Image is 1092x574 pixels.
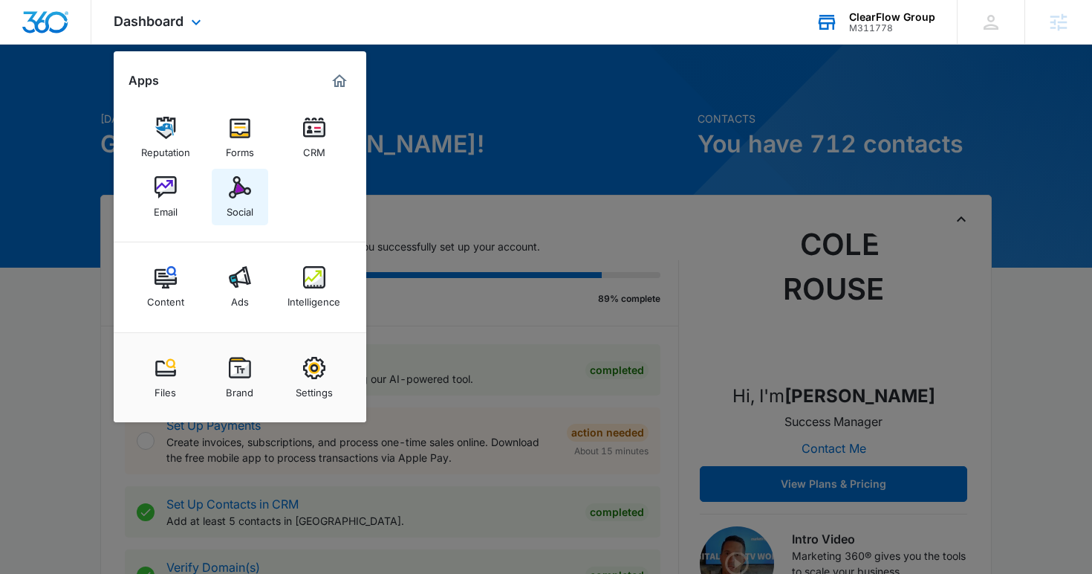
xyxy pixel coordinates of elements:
[303,139,325,158] div: CRM
[849,23,935,33] div: account id
[849,11,935,23] div: account name
[155,379,176,399] div: Files
[137,259,194,315] a: Content
[212,349,268,406] a: Brand
[141,139,190,158] div: Reputation
[286,259,342,315] a: Intelligence
[328,69,351,93] a: Marketing 360® Dashboard
[154,199,178,218] div: Email
[231,288,249,308] div: Ads
[137,349,194,406] a: Files
[212,169,268,225] a: Social
[226,379,253,399] div: Brand
[147,288,184,308] div: Content
[137,169,194,225] a: Email
[296,379,333,399] div: Settings
[226,139,254,158] div: Forms
[212,109,268,166] a: Forms
[286,349,342,406] a: Settings
[137,109,194,166] a: Reputation
[287,288,340,308] div: Intelligence
[286,109,342,166] a: CRM
[114,13,183,29] span: Dashboard
[212,259,268,315] a: Ads
[227,199,253,218] div: Social
[129,74,159,88] h2: Apps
